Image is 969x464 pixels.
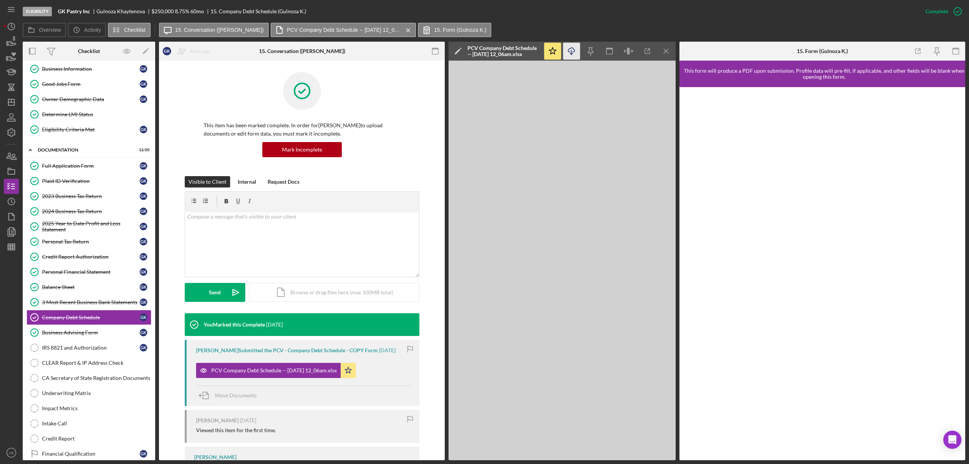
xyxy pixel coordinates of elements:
a: Plaid ID VerificationGK [26,173,151,189]
a: Credit Report [26,431,151,446]
button: Request Docs [264,176,303,187]
button: 15. Form (Gulnoza K.) [418,23,492,37]
a: CA Secretary of State Registration Documents [26,370,151,386]
time: 2025-09-26 18:05 [266,322,283,328]
label: Overview [39,27,61,33]
div: Business Information [42,66,140,72]
button: Send [185,283,245,302]
text: AE [9,451,14,455]
b: GK Pastry Inc [58,8,90,14]
div: Complete [925,4,948,19]
button: PCV Company Debt Schedule -- [DATE] 12_06am.xlsx [271,23,416,37]
div: G K [140,283,147,291]
div: G K [140,65,147,73]
div: [PERSON_NAME] Submitted the PCV - Company Debt Schedule - COPY Form [196,347,378,353]
button: AE [4,445,19,460]
div: G K [140,80,147,88]
div: Mark Incomplete [282,142,322,157]
div: 2023 Business Tax Return [42,193,140,199]
label: 15. Form (Gulnoza K.) [434,27,487,33]
div: [PERSON_NAME] [196,417,238,423]
div: G K [163,47,171,55]
button: Visible to Client [185,176,230,187]
button: Move Documents [196,386,264,405]
button: Activity [68,23,106,37]
a: 3 Most Recent Business Bank StatementsGK [26,295,151,310]
div: 60 mo [190,8,204,14]
a: Good Jobs FormGK [26,77,151,92]
div: Visible to Client [189,176,226,187]
span: $250,000 [151,8,174,14]
div: IRS 8821 and Authorization [42,345,140,351]
iframe: Document Preview [449,61,676,460]
div: G K [140,238,147,245]
a: CLEAR Report & IP Address Check [26,355,151,370]
div: Internal [238,176,256,187]
div: Open Intercom Messenger [943,431,961,449]
div: Business Advising Form [42,330,140,336]
button: GKReassign [159,44,218,59]
div: G K [140,450,147,458]
a: Financial QualificationGK [26,446,151,461]
time: 2025-09-26 04:06 [379,347,396,353]
button: PCV Company Debt Schedule -- [DATE] 12_06am.xlsx [196,363,356,378]
a: Balance SheetGK [26,280,151,295]
a: Credit Report AuthorizationGK [26,249,151,264]
button: Complete [918,4,965,19]
a: IRS 8821 and AuthorizationGK [26,340,151,355]
div: Gulnoza Khaytenova [97,8,151,14]
div: Determine LMI Status [42,111,151,117]
div: G K [140,298,147,306]
button: 15. Conversation ([PERSON_NAME]) [159,23,269,37]
div: G K [140,314,147,321]
div: Checklist [78,48,100,54]
div: G K [140,268,147,276]
div: Credit Report Authorization [42,254,140,260]
button: Internal [234,176,260,187]
div: CLEAR Report & IP Address Check [42,360,151,366]
button: Checklist [108,23,151,37]
div: G K [140,126,147,133]
div: G K [140,208,147,215]
div: G K [140,95,147,103]
div: 8.75 % [175,8,189,14]
label: PCV Company Debt Schedule -- [DATE] 12_06am.xlsx [287,27,400,33]
a: Eligibility Criteria MetGK [26,122,151,137]
a: Personal Tax ReturnGK [26,234,151,249]
div: Owner Demographic Data [42,96,140,102]
div: Reassign [190,44,210,59]
label: Checklist [124,27,146,33]
div: This form will produce a PDF upon submission. Profile data will pre-fill, if applicable, and othe... [683,68,965,80]
a: Impact Metrics [26,401,151,416]
div: 15. Company Debt Schedule (Gulnoza K.) [210,8,306,14]
div: Personal Tax Return [42,239,140,245]
a: Business InformationGK [26,61,151,77]
label: 15. Conversation ([PERSON_NAME]) [175,27,264,33]
a: 2023 Business Tax ReturnGK [26,189,151,204]
div: Financial Qualification [42,451,140,457]
p: This item has been marked complete. In order for [PERSON_NAME] to upload documents or edit form d... [204,121,400,138]
div: G K [140,344,147,352]
div: G K [140,192,147,200]
div: Eligibility [23,7,52,16]
div: G K [140,253,147,261]
div: PCV Company Debt Schedule -- [DATE] 12_06am.xlsx [211,367,337,373]
div: G K [140,223,147,230]
iframe: Lenderfit form [687,95,958,453]
div: G K [140,162,147,170]
a: Intake Call [26,416,151,431]
button: Mark Incomplete [262,142,342,157]
div: Impact Metrics [42,405,151,411]
div: Full Application Form [42,163,140,169]
a: 2025 Year to Date Profit and Loss StatementGK [26,219,151,234]
div: 15. Conversation ([PERSON_NAME]) [259,48,345,54]
div: 2025 Year to Date Profit and Loss Statement [42,220,140,233]
div: Viewed this item for the first time. [196,427,276,433]
span: Move Documents [215,392,257,398]
a: Determine LMI Status [26,107,151,122]
div: PCV Company Debt Schedule -- [DATE] 12_06am.xlsx [467,45,539,57]
div: Plaid ID Verification [42,178,140,184]
a: 2024 Business Tax ReturnGK [26,204,151,219]
div: Documentation [38,148,131,152]
time: 2025-09-23 23:44 [240,417,256,423]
